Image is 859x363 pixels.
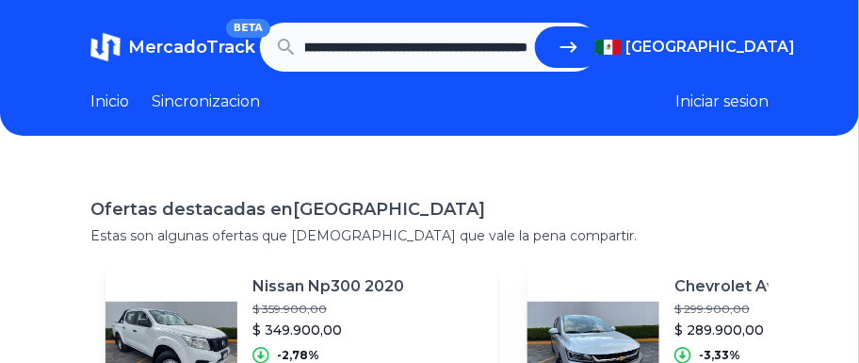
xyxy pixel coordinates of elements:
p: -3,33% [699,348,740,363]
img: MercadoTrack [90,32,121,62]
button: [GEOGRAPHIC_DATA] [595,36,769,58]
p: -2,78% [277,348,319,363]
button: Iniciar sesion [675,91,769,113]
img: Mexico [595,40,622,55]
p: Estas son algunas ofertas que [DEMOGRAPHIC_DATA] que vale la pena compartir. [90,226,769,245]
p: Nissan Np300 2020 [252,275,404,298]
span: [GEOGRAPHIC_DATA] [625,36,795,58]
span: BETA [226,19,270,38]
span: MercadoTrack [128,37,255,58]
p: $ 299.900,00 [674,302,840,317]
a: Inicio [90,91,129,113]
p: $ 359.900,00 [252,302,404,317]
h1: Ofertas destacadas en [GEOGRAPHIC_DATA] [90,196,769,223]
p: $ 349.900,00 [252,321,404,339]
p: $ 289.900,00 [674,321,840,339]
p: Chevrolet Aveo 2024 [674,275,840,298]
a: Sincronizacion [152,91,260,113]
a: MercadoTrackBETA [90,32,255,62]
